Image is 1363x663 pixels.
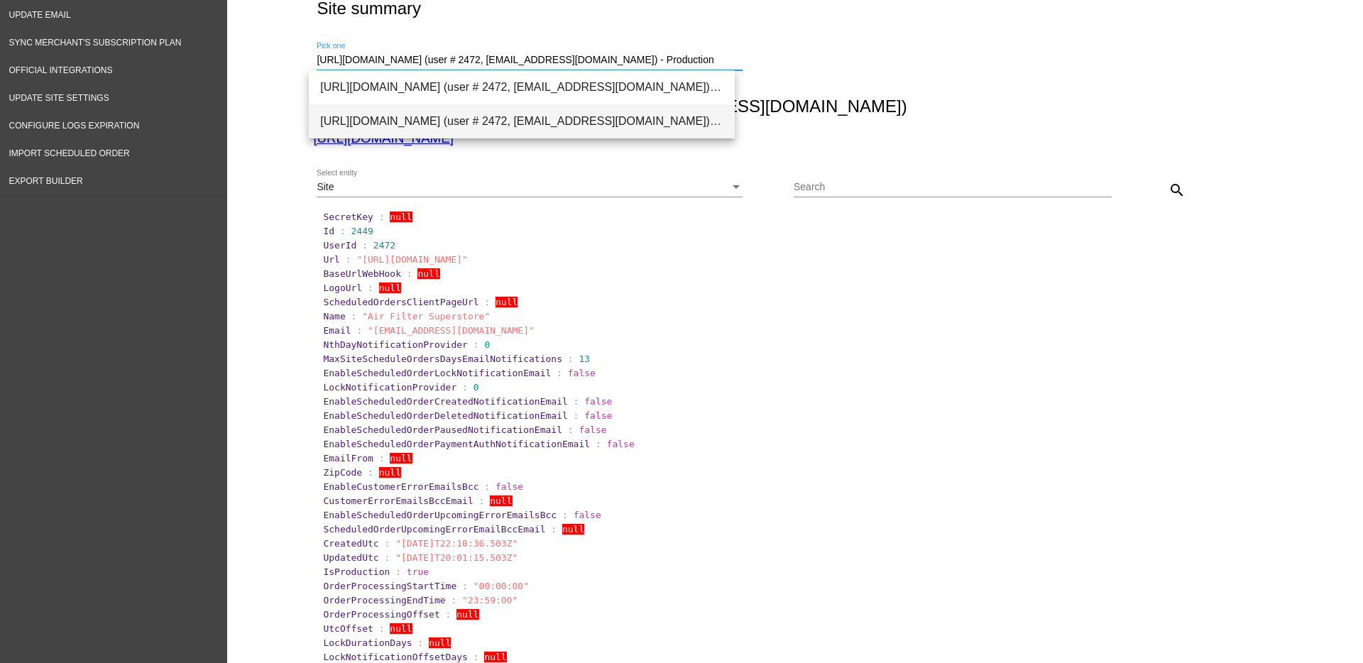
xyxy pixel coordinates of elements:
span: : [346,254,351,265]
span: MaxSiteScheduleOrdersDaysEmailNotifications [323,354,562,364]
span: : [562,510,568,520]
span: Update Site Settings [9,93,109,103]
span: : [484,481,490,492]
span: 2472 [373,240,395,251]
span: : [574,410,579,421]
span: Name [323,311,345,322]
span: CreatedUtc [323,538,378,549]
span: : [395,566,401,577]
span: : [484,297,490,307]
span: : [356,325,362,336]
span: : [379,453,385,464]
span: OrderProcessingEndTime [323,595,445,606]
span: UtcOffset [323,623,373,634]
span: null [496,297,518,307]
span: Url [323,254,339,265]
span: : [446,609,451,620]
span: false [584,410,612,421]
span: LogoUrl [323,283,362,293]
mat-icon: search [1168,182,1186,199]
span: LockDurationDays [323,637,412,648]
span: [URL][DOMAIN_NAME] (user # 2472, [EMAIL_ADDRESS][DOMAIN_NAME]) - Production [320,70,723,104]
span: ScheduledOrderUpcomingErrorEmailBccEmail [323,524,545,535]
span: : [368,467,373,478]
span: : [551,524,557,535]
span: : [596,439,601,449]
span: ZipCode [323,467,362,478]
span: : [479,495,485,506]
span: "[EMAIL_ADDRESS][DOMAIN_NAME]" [368,325,535,336]
mat-select: Select entity [317,182,743,193]
span: null [390,623,412,634]
span: BaseUrlWebHook [323,268,401,279]
span: OrderProcessingOffset [323,609,439,620]
span: "[DATE]T20:01:15.503Z" [395,552,518,563]
span: "[DATE]T22:10:36.503Z" [395,538,518,549]
span: IsProduction [323,566,390,577]
span: null [390,212,412,222]
span: null [456,609,478,620]
span: ScheduledOrdersClientPageUrl [323,297,478,307]
span: : [474,339,479,350]
span: null [484,652,506,662]
span: : [385,552,390,563]
span: Import Scheduled Order [9,148,130,158]
span: "23:59:00" [462,595,518,606]
span: : [474,652,479,662]
span: false [584,396,612,407]
span: false [579,424,606,435]
span: : [351,311,357,322]
span: null [562,524,584,535]
span: Update Email [9,10,71,20]
span: : [407,268,412,279]
span: : [385,538,390,549]
span: UpdatedUtc [323,552,378,563]
input: Number [317,55,743,66]
span: EnableCustomerErrorEmailsBcc [323,481,478,492]
span: null [417,268,439,279]
span: Site [317,181,334,192]
span: OrderProcessingStartTime [323,581,456,591]
span: EnableScheduledOrderCreatedNotificationEmail [323,396,567,407]
span: CustomerErrorEmailsBccEmail [323,495,473,506]
span: UserId [323,240,356,251]
span: : [379,212,385,222]
input: Search [794,182,1112,193]
span: SecretKey [323,212,373,222]
span: Id [323,226,334,236]
span: : [379,623,385,634]
span: 0 [484,339,490,350]
span: : [557,368,562,378]
span: EnableScheduledOrderPaymentAuthNotificationEmail [323,439,590,449]
span: EmailFrom [323,453,373,464]
span: LockNotificationOffsetDays [323,652,468,662]
span: 2449 [351,226,373,236]
span: EnableScheduledOrderDeletedNotificationEmail [323,410,567,421]
span: null [379,467,401,478]
span: [URL][DOMAIN_NAME] (user # 2472, [EMAIL_ADDRESS][DOMAIN_NAME]) - Production [320,104,723,138]
span: 0 [474,382,479,393]
span: LockNotificationProvider [323,382,456,393]
span: : [368,283,373,293]
span: : [462,581,468,591]
span: null [390,453,412,464]
span: EnableScheduledOrderPausedNotificationEmail [323,424,562,435]
span: : [574,396,579,407]
span: : [462,382,468,393]
h2: Site: Air Filter Superstore (user # 2472, [EMAIL_ADDRESS][DOMAIN_NAME]) [313,97,1271,116]
span: : [362,240,368,251]
span: null [379,283,401,293]
span: Sync Merchant's Subscription Plan [9,38,182,48]
span: "[URL][DOMAIN_NAME]" [356,254,468,265]
span: NthDayNotificationProvider [323,339,468,350]
span: null [429,637,451,648]
span: EnableScheduledOrderLockNotificationEmail [323,368,551,378]
span: EnableScheduledOrderUpcomingErrorEmailsBcc [323,510,557,520]
span: "00:00:00" [474,581,529,591]
span: : [417,637,423,648]
span: "Air Filter Superstore" [362,311,490,322]
span: null [490,495,512,506]
span: false [607,439,635,449]
span: : [340,226,346,236]
span: Email [323,325,351,336]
